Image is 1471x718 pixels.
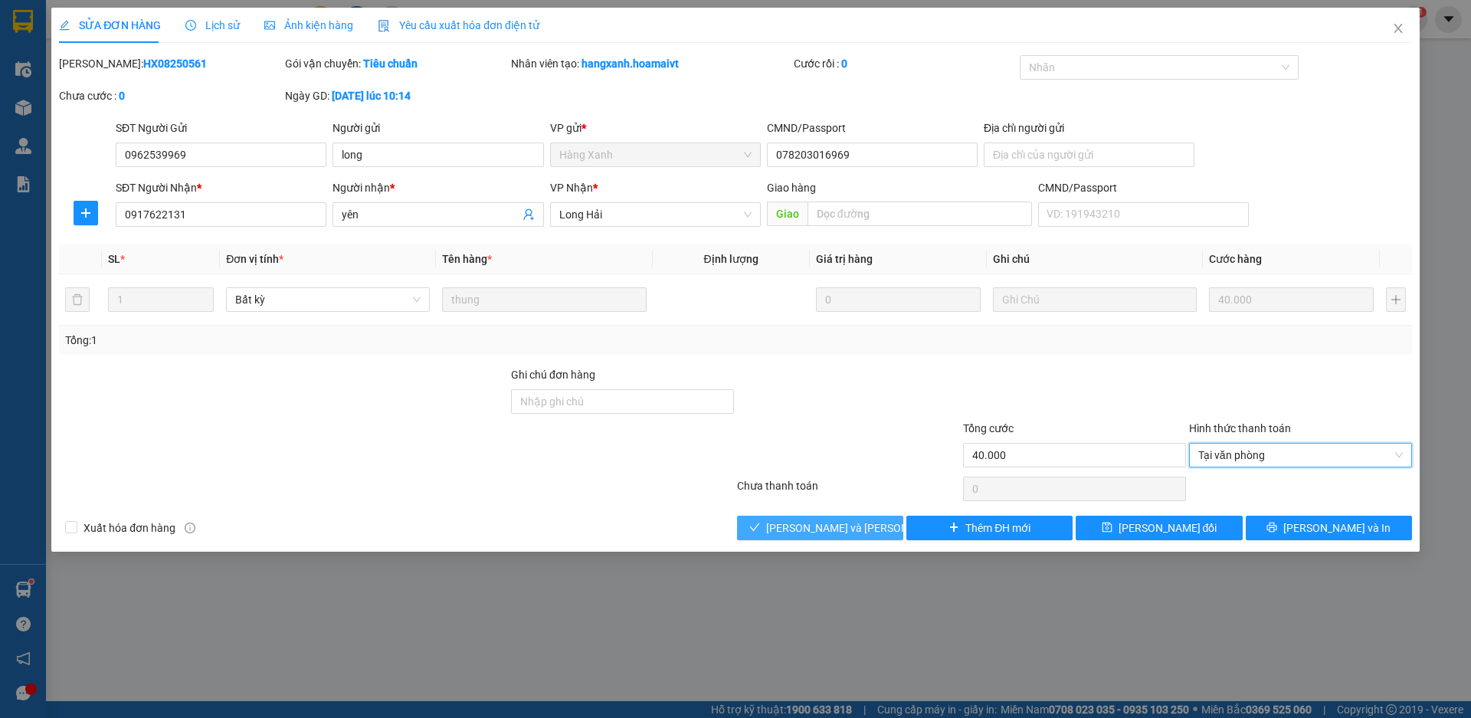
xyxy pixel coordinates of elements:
div: Người nhận [333,179,543,196]
div: SĐT Người Nhận [116,179,326,196]
div: Chưa thanh toán [735,477,962,504]
span: Giao [767,202,808,226]
b: 0 [841,57,847,70]
span: save [1102,522,1112,534]
span: close [1392,22,1404,34]
div: Tổng: 1 [65,332,568,349]
b: HX08250561 [143,57,207,70]
button: printer[PERSON_NAME] và In [1246,516,1412,540]
th: Ghi chú [987,244,1203,274]
span: Long Hải [559,203,752,226]
input: 0 [1209,287,1374,312]
span: Ảnh kiện hàng [264,19,353,31]
button: Close [1377,8,1420,51]
span: Định lượng [704,253,758,265]
span: Yêu cầu xuất hóa đơn điện tử [378,19,539,31]
label: Ghi chú đơn hàng [511,369,595,381]
span: Tên hàng [442,253,492,265]
span: picture [264,20,275,31]
span: edit [59,20,70,31]
div: Gói vận chuyển: [285,55,508,72]
div: Địa chỉ người gửi [984,120,1194,136]
span: [PERSON_NAME] đổi [1119,520,1217,536]
input: 0 [816,287,981,312]
span: Lịch sử [185,19,240,31]
button: delete [65,287,90,312]
div: Long Hải [13,13,120,31]
input: VD: Bàn, Ghế [442,287,646,312]
div: CMND/Passport [1038,179,1249,196]
div: Nhân viên tạo: [511,55,791,72]
input: Ghi Chú [993,287,1197,312]
div: Thu [13,31,120,50]
div: 0938777839 [131,68,238,90]
span: check [749,522,760,534]
span: Tại văn phòng [1198,444,1403,467]
b: 0 [119,90,125,102]
input: Dọc đường [808,202,1032,226]
input: Ghi chú đơn hàng [511,389,734,414]
button: plusThêm ĐH mới [906,516,1073,540]
div: Chưa cước : [59,87,282,104]
span: Hàng Xanh [559,143,752,166]
input: Địa chỉ của người gửi [984,143,1194,167]
span: [PERSON_NAME] và In [1283,520,1391,536]
label: Hình thức thanh toán [1189,422,1291,434]
div: [PERSON_NAME]: [59,55,282,72]
button: save[PERSON_NAME] đổi [1076,516,1242,540]
div: 0907920262 [13,50,120,71]
span: Đơn vị tính [226,253,283,265]
span: R : [11,100,26,116]
span: plus [74,207,97,219]
span: Nhận: [131,15,168,31]
div: 93 NTB Q1 [131,13,238,50]
div: VP gửi [550,120,761,136]
div: SĐT Người Gửi [116,120,326,136]
span: user-add [523,208,535,221]
span: Cước hàng [1209,253,1262,265]
div: 120.000 [11,99,123,117]
span: Giao hàng [767,182,816,194]
span: Giá trị hàng [816,253,873,265]
span: Gửi: [13,15,37,31]
span: [PERSON_NAME] và [PERSON_NAME] hàng [766,520,973,536]
b: hangxanh.hoamaivt [582,57,679,70]
div: CMND/Passport [767,120,978,136]
span: info-circle [185,523,195,533]
div: Ngày GD: [285,87,508,104]
div: Trinh [131,50,238,68]
b: [DATE] lúc 10:14 [332,90,411,102]
span: SỬA ĐƠN HÀNG [59,19,161,31]
button: plus [74,201,98,225]
span: Xuất hóa đơn hàng [77,520,182,536]
img: icon [378,20,390,32]
span: clock-circle [185,20,196,31]
button: plus [1386,287,1406,312]
span: printer [1266,522,1277,534]
span: plus [948,522,959,534]
div: Người gửi [333,120,543,136]
b: Tiêu chuẩn [363,57,418,70]
span: Thêm ĐH mới [965,520,1030,536]
span: Tổng cước [963,422,1014,434]
span: SL [108,253,120,265]
div: Cước rồi : [794,55,1017,72]
button: check[PERSON_NAME] và [PERSON_NAME] hàng [737,516,903,540]
span: VP Nhận [550,182,593,194]
span: Bất kỳ [235,288,421,311]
